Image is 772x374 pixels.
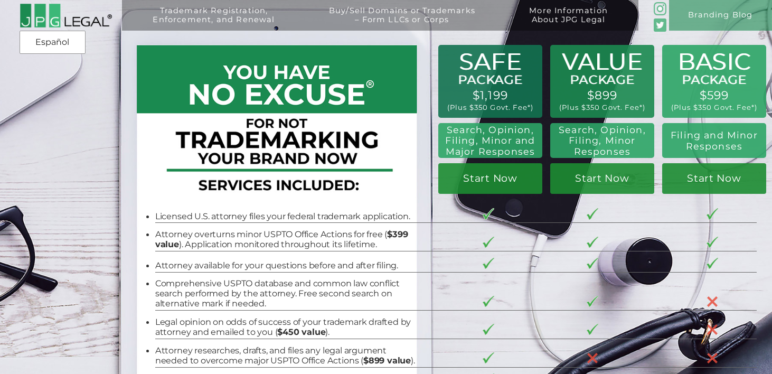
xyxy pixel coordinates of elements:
[277,326,325,337] b: $450 value
[587,296,598,307] img: checkmark-border-3.png
[155,317,416,337] li: Legal opinion on odds of success of your trademark drafted by attorney and emailed to you ( ).
[668,130,760,152] h2: Filing and Minor Responses
[483,237,494,248] img: checkmark-border-3.png
[707,352,718,364] img: X-30-3.png
[707,324,718,335] img: X-30-3.png
[306,6,498,37] a: Buy/Sell Domains or Trademarks– Form LLCs or Corps
[155,260,416,270] li: Attorney available for your questions before and after filing.
[654,18,666,31] img: Twitter_Social_Icon_Rounded_Square_Color-mid-green3-90.png
[155,278,416,308] li: Comprehensive USPTO database and common law conflict search performed by the attorney. Free secon...
[587,352,598,364] img: X-30-3.png
[443,125,538,157] h2: Search, Opinion, Filing, Minor and Major Responses
[707,296,718,307] img: X-30-3.png
[155,345,416,366] li: Attorney researches, drafts, and files any legal argument needed to overcome major USPTO Office A...
[662,163,766,194] a: Start Now
[155,229,416,249] li: Attorney overturns minor USPTO Office Actions for free ( ). Application monitored throughout its ...
[130,6,298,37] a: Trademark Registration,Enforcement, and Renewal
[707,208,718,219] img: checkmark-border-3.png
[587,208,598,219] img: checkmark-border-3.png
[587,237,598,248] img: checkmark-border-3.png
[707,258,718,269] img: checkmark-border-3.png
[483,352,494,363] img: checkmark-border-3.png
[155,229,408,249] b: $399 value
[483,296,494,307] img: checkmark-border-3.png
[483,258,494,269] img: checkmark-border-3.png
[654,2,666,15] img: glyph-logo_May2016-green3-90.png
[707,237,718,248] img: checkmark-border-3.png
[587,324,598,335] img: checkmark-border-3.png
[556,125,648,157] h2: Search, Opinion, Filing, Minor Responses
[23,33,82,52] a: Español
[20,3,112,29] img: 2016-logo-black-letters-3-r.png
[550,163,654,194] a: Start Now
[506,6,630,37] a: More InformationAbout JPG Legal
[363,355,411,366] b: $899 value
[587,258,598,269] img: checkmark-border-3.png
[483,208,494,219] img: checkmark-border-3.png
[438,163,542,194] a: Start Now
[483,324,494,335] img: checkmark-border-3.png
[155,211,416,221] li: Licensed U.S. attorney files your federal trademark application.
